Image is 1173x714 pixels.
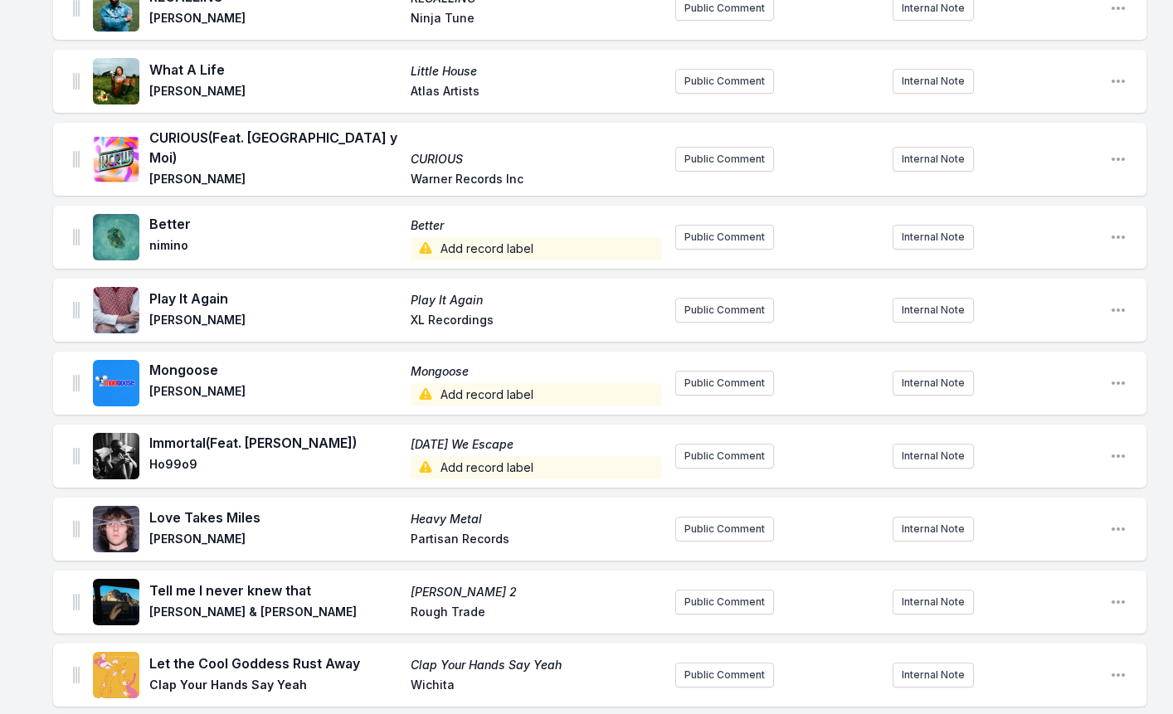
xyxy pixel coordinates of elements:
[411,604,662,624] span: Rough Trade
[675,444,774,469] button: Public Comment
[93,433,139,479] img: Tomorrow We Escape
[1110,375,1127,391] button: Open playlist item options
[893,663,974,687] button: Internal Note
[149,677,401,697] span: Clap Your Hands Say Yeah
[1110,229,1127,245] button: Open playlist item options
[411,237,662,260] span: Add record label
[411,436,662,453] span: [DATE] We Escape
[411,531,662,551] span: Partisan Records
[93,214,139,260] img: Better
[411,292,662,308] span: Play It Again
[73,667,80,683] img: Drag Handle
[411,10,662,30] span: Ninja Tune
[73,594,80,610] img: Drag Handle
[675,590,774,614] button: Public Comment
[893,225,974,250] button: Internal Note
[675,69,774,94] button: Public Comment
[1110,667,1127,683] button: Open playlist item options
[73,302,80,318] img: Drag Handle
[149,10,401,30] span: [PERSON_NAME]
[893,69,974,94] button: Internal Note
[1110,73,1127,90] button: Open playlist item options
[411,151,662,168] span: CURIOUS
[149,60,401,80] span: What A Life
[411,171,662,191] span: Warner Records Inc
[893,298,974,323] button: Internal Note
[893,444,974,469] button: Internal Note
[93,506,139,552] img: Heavy Metal
[149,604,401,624] span: [PERSON_NAME] & [PERSON_NAME]
[411,383,662,406] span: Add record label
[411,83,662,103] span: Atlas Artists
[411,677,662,697] span: Wichita
[411,584,662,600] span: [PERSON_NAME] 2
[411,657,662,673] span: Clap Your Hands Say Yeah
[149,383,401,406] span: [PERSON_NAME]
[675,371,774,396] button: Public Comment
[149,83,401,103] span: [PERSON_NAME]
[411,511,662,527] span: Heavy Metal
[149,456,401,479] span: Ho99o9
[1110,448,1127,464] button: Open playlist item options
[411,217,662,234] span: Better
[149,289,401,308] span: Play It Again
[149,653,401,673] span: Let the Cool Goddess Rust Away
[411,312,662,332] span: XL Recordings
[1110,151,1127,168] button: Open playlist item options
[1110,594,1127,610] button: Open playlist item options
[93,136,139,182] img: CURIOUS
[149,433,401,453] span: Immortal (Feat. [PERSON_NAME])
[675,298,774,323] button: Public Comment
[93,579,139,625] img: caroline 2
[675,517,774,542] button: Public Comment
[149,531,401,551] span: [PERSON_NAME]
[149,360,401,380] span: Mongoose
[149,580,401,600] span: Tell me I never knew that
[893,371,974,396] button: Internal Note
[73,229,80,245] img: Drag Handle
[93,58,139,104] img: Little House
[1110,302,1127,318] button: Open playlist item options
[149,128,401,168] span: CURIOUS (Feat. [GEOGRAPHIC_DATA] y Moi)
[149,312,401,332] span: [PERSON_NAME]
[675,147,774,172] button: Public Comment
[675,663,774,687] button: Public Comment
[893,517,974,542] button: Internal Note
[93,360,139,406] img: Mongoose
[73,448,80,464] img: Drag Handle
[73,73,80,90] img: Drag Handle
[411,363,662,380] span: Mongoose
[73,521,80,537] img: Drag Handle
[675,225,774,250] button: Public Comment
[149,237,401,260] span: nimino
[93,652,139,698] img: Clap Your Hands Say Yeah
[1110,521,1127,537] button: Open playlist item options
[893,590,974,614] button: Internal Note
[93,287,139,333] img: Play It Again
[149,171,401,191] span: [PERSON_NAME]
[73,375,80,391] img: Drag Handle
[893,147,974,172] button: Internal Note
[149,214,401,234] span: Better
[411,456,662,479] span: Add record label
[73,151,80,168] img: Drag Handle
[411,63,662,80] span: Little House
[149,508,401,527] span: Love Takes Miles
